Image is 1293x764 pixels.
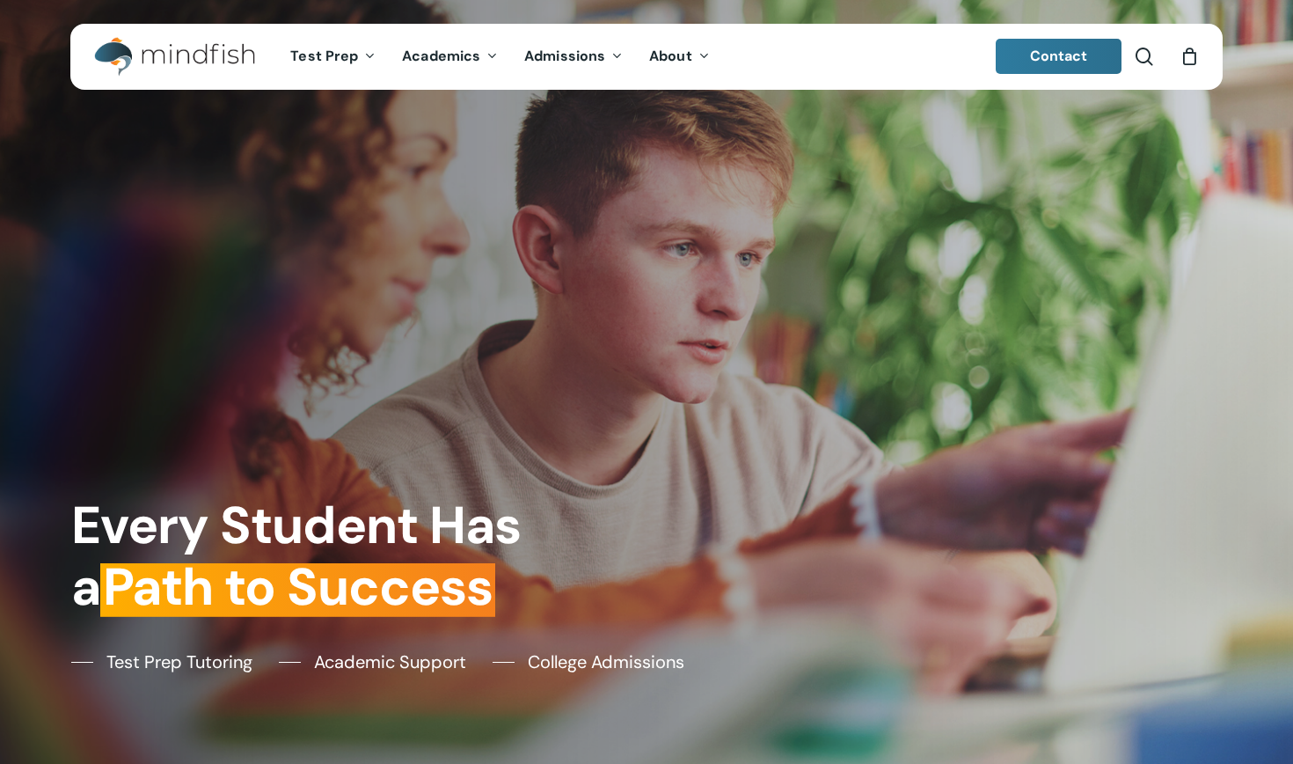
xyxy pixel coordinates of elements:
[528,649,684,675] span: College Admissions
[100,554,495,621] em: Path to Success
[511,49,636,64] a: Admissions
[277,49,389,64] a: Test Prep
[279,649,466,675] a: Academic Support
[636,49,723,64] a: About
[1030,47,1088,65] span: Contact
[493,649,684,675] a: College Admissions
[524,47,605,65] span: Admissions
[71,649,252,675] a: Test Prep Tutoring
[314,649,466,675] span: Academic Support
[290,47,358,65] span: Test Prep
[389,49,511,64] a: Academics
[70,24,1223,90] header: Main Menu
[996,39,1122,74] a: Contact
[649,47,692,65] span: About
[106,649,252,675] span: Test Prep Tutoring
[402,47,480,65] span: Academics
[71,495,635,619] h1: Every Student Has a
[277,24,722,90] nav: Main Menu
